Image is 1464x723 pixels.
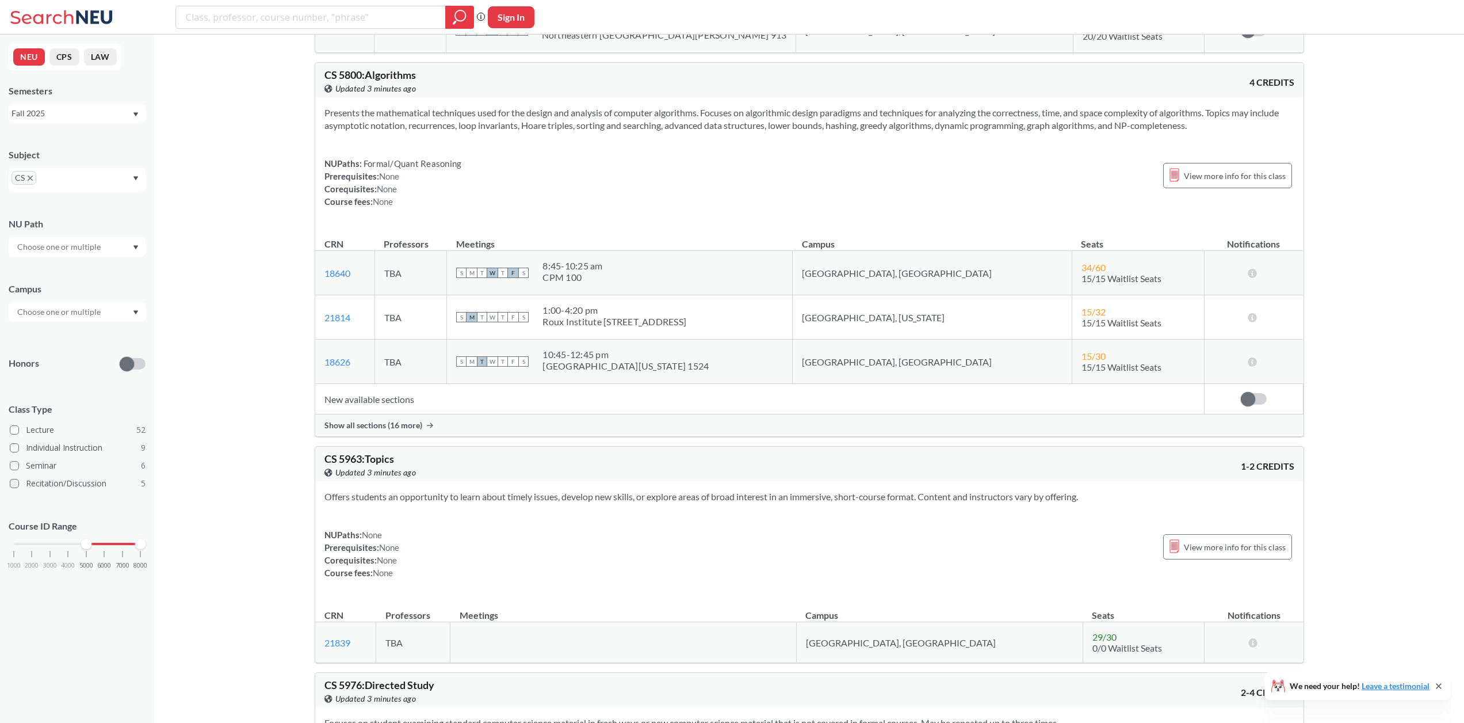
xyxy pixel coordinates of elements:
span: 2-4 CREDITS [1241,686,1294,699]
span: 4 CREDITS [1249,76,1294,89]
span: Updated 3 minutes ago [335,692,416,705]
div: NUPaths: Prerequisites: Corequisites: Course fees: [324,157,462,208]
div: 1:00 - 4:20 pm [542,305,686,316]
span: M [467,312,477,322]
span: We need your help! [1290,682,1429,690]
span: F [508,356,518,367]
span: 5000 [79,562,93,569]
th: Campus [793,226,1072,251]
span: 20/20 Waitlist Seats [1083,31,1163,41]
input: Class, professor, course number, "phrase" [185,7,437,27]
a: 18640 [324,268,350,279]
span: T [498,312,508,322]
div: [GEOGRAPHIC_DATA][US_STATE] 1524 [542,360,709,372]
span: 29 / 30 [1092,631,1117,642]
th: Notifications [1204,226,1303,251]
span: CS 5976 : Directed Study [324,679,434,691]
th: Meetings [447,226,793,251]
span: 3000 [43,562,57,569]
svg: magnifying glass [453,9,467,25]
p: Honors [9,357,39,370]
span: W [487,356,498,367]
span: S [456,268,467,278]
label: Individual Instruction [10,440,146,455]
td: TBA [374,295,447,340]
a: 18620 [324,25,350,36]
span: 4000 [61,562,75,569]
span: 6 [141,459,146,472]
div: CRN [324,238,343,250]
span: None [373,196,393,207]
div: Semesters [9,85,146,97]
span: None [379,542,400,553]
span: T [477,268,487,278]
span: Updated 3 minutes ago [335,466,416,479]
div: CSX to remove pillDropdown arrow [9,168,146,192]
td: TBA [376,622,450,663]
div: CRN [324,609,343,622]
td: [GEOGRAPHIC_DATA], [US_STATE] [793,295,1072,340]
td: TBA [374,251,447,295]
p: Course ID Range [9,520,146,533]
div: Show all sections (16 more) [315,414,1304,436]
a: 18626 [324,356,350,367]
span: S [518,356,529,367]
th: Campus [796,598,1083,622]
div: Fall 2025Dropdown arrow [9,104,146,123]
button: LAW [84,48,117,66]
th: Meetings [450,598,796,622]
th: Seats [1072,226,1204,251]
div: 10:45 - 12:45 pm [542,349,709,360]
span: T [477,312,487,322]
span: 5 [141,477,146,490]
div: Roux Institute [STREET_ADDRESS] [542,316,686,328]
span: 15 / 32 [1081,306,1106,317]
span: None [362,530,383,540]
span: 2000 [25,562,39,569]
span: Formal/Quant Reasoning [362,158,462,169]
div: CPM 100 [542,272,602,283]
label: Lecture [10,423,146,437]
span: 9 [141,442,146,454]
div: Fall 2025 [12,107,132,120]
th: Seats [1083,598,1204,622]
span: None [377,184,397,194]
label: Seminar [10,458,146,473]
input: Choose one or multiple [12,240,108,254]
svg: Dropdown arrow [133,112,139,117]
button: NEU [13,48,45,66]
td: [GEOGRAPHIC_DATA], [GEOGRAPHIC_DATA] [793,251,1072,295]
span: 1000 [7,562,21,569]
span: M [467,268,477,278]
span: M [467,356,477,367]
span: None [379,171,400,181]
span: CSX to remove pill [12,171,36,185]
span: CS 5963 : Topics [324,452,394,465]
label: Recitation/Discussion [10,476,146,491]
td: [GEOGRAPHIC_DATA], [GEOGRAPHIC_DATA] [796,622,1083,663]
svg: Dropdown arrow [133,245,139,250]
span: 15/15 Waitlist Seats [1081,273,1161,284]
span: Class Type [9,403,146,416]
section: Presents the mathematical techniques used for the design and analysis of computer algorithms. Foc... [324,106,1294,132]
span: 6000 [97,562,111,569]
span: 8000 [133,562,147,569]
span: T [498,268,508,278]
span: F [508,268,518,278]
span: Show all sections (16 more) [324,420,422,431]
a: 21839 [324,637,350,648]
button: Sign In [488,6,534,28]
span: CS 5800 : Algorithms [324,69,416,81]
div: NU Path [9,218,146,230]
div: magnifying glass [445,6,474,29]
div: Campus [9,283,146,295]
span: 1-2 CREDITS [1241,460,1294,473]
th: Professors [376,598,450,622]
span: 7000 [116,562,129,569]
span: View more info for this class [1184,540,1286,554]
div: Dropdown arrow [9,237,146,257]
button: CPS [49,48,79,66]
section: Offers students an opportunity to learn about timely issues, develop new skills, or explore areas... [324,490,1294,503]
div: Dropdown arrow [9,302,146,322]
div: NUPaths: Prerequisites: Corequisites: Course fees: [324,528,400,579]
